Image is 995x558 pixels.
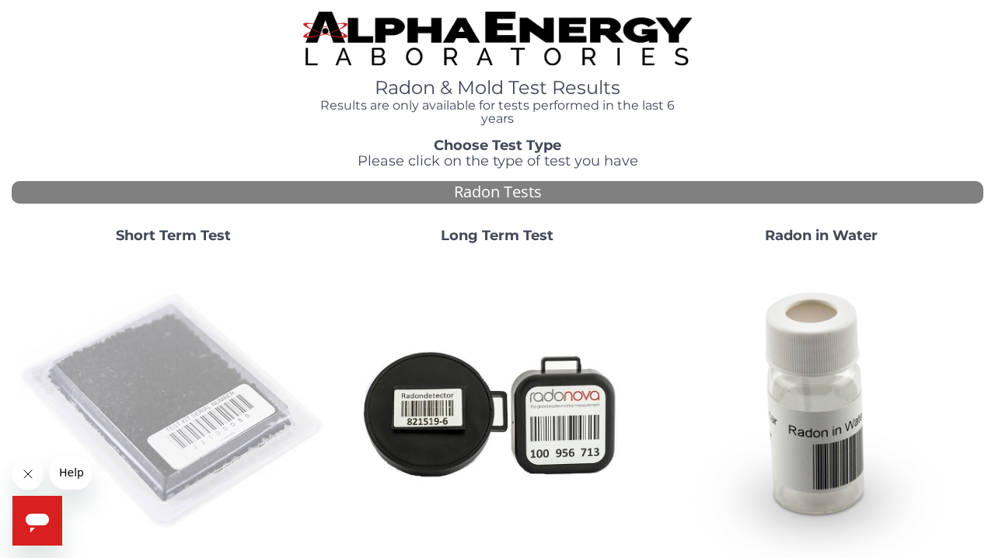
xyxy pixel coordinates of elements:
[12,496,62,546] iframe: Button to launch messaging window
[12,181,983,204] div: Radon Tests
[434,137,561,154] strong: Choose Test Type
[358,152,638,169] span: Please click on the type of test you have
[765,227,878,244] strong: Radon in Water
[441,227,553,244] strong: Long Term Test
[303,12,692,65] img: TightCrop.jpg
[303,99,692,126] h4: Results are only available for tests performed in the last 6 years
[303,78,692,98] h1: Radon & Mold Test Results
[12,459,44,490] iframe: Close message
[50,455,92,490] iframe: Message from company
[116,227,231,244] strong: Short Term Test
